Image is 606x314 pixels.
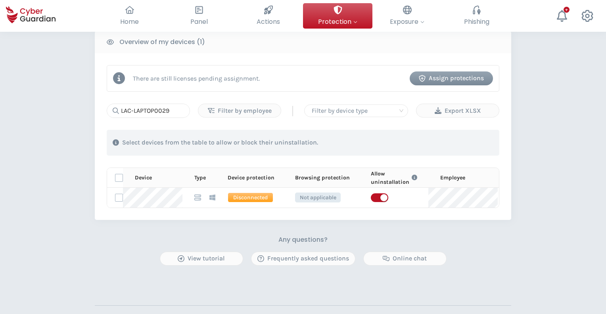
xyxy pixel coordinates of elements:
[234,3,303,29] button: Actions
[257,17,280,27] span: Actions
[291,105,294,117] span: |
[372,3,442,29] button: Exposure
[119,37,205,47] b: Overview of my devices (1)
[442,3,511,29] button: Phishing
[164,3,234,29] button: Panel
[278,236,328,244] h3: Any questions?
[122,139,318,146] p: Select devices from the table to allow or block their uninstallation.
[295,173,359,182] div: Browsing protection
[120,17,139,27] span: Home
[370,254,440,263] div: Online chat
[107,104,190,118] input: Search...
[416,73,487,83] div: Assign protections
[440,173,498,182] div: Employee
[95,3,164,29] button: Home
[228,193,273,202] span: Disconnected
[464,17,489,27] span: Phishing
[416,104,499,118] button: Export XLSX
[198,104,281,118] button: Filter by employee
[303,3,372,29] button: Protection
[160,252,243,266] button: View tutorial
[135,173,182,182] div: Device
[204,106,275,116] div: Filter by employee
[166,254,237,263] div: View tutorial
[295,193,341,202] span: Not applicable
[410,71,493,85] button: Assign protections
[390,17,424,27] span: Exposure
[410,170,419,186] button: Link to FAQ information
[257,254,349,263] div: Frequently asked questions
[251,252,355,266] button: Frequently asked questions
[371,170,428,186] div: Allow uninstallation
[194,173,216,182] div: Type
[228,173,283,182] div: Device protection
[564,7,570,13] div: +
[133,75,260,82] p: There are still licenses pending assignment.
[422,106,493,116] div: Export XLSX
[318,17,357,27] span: Protection
[363,252,447,266] button: Online chat
[190,17,208,27] span: Panel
